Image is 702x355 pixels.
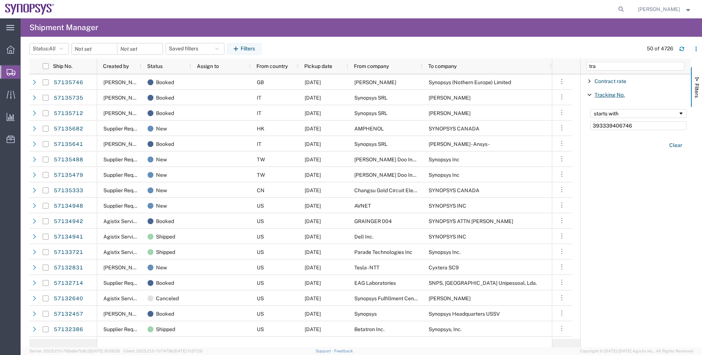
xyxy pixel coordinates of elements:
[257,280,264,286] span: US
[156,136,174,152] span: Booked
[429,295,471,301] span: Paulina Alanis
[305,234,321,240] span: 10/14/2025
[156,322,175,337] span: Shipped
[156,75,174,90] span: Booked
[53,92,84,104] a: 57135735
[429,218,513,224] span: SYNOPSYS ATTN TYLER BEMIS
[354,280,396,286] span: EAG Laboratories
[103,95,145,101] span: Marta Boletti
[90,349,120,353] span: [DATE] 10:09:35
[53,293,84,304] a: 57132640
[354,249,412,255] span: Parade Technologies Inc
[429,110,471,116] span: Luca bertoletti
[53,169,84,181] a: 57135479
[257,110,261,116] span: IT
[354,311,377,317] span: Synopsys
[257,311,264,317] span: US
[354,326,384,332] span: Betatron Inc.
[53,76,84,88] a: 57135746
[103,126,143,132] span: Supplier Request
[103,249,141,255] span: Agistix Services
[429,172,460,178] span: Synopsys Inc
[665,139,687,151] button: Clear
[156,198,167,214] span: New
[53,231,84,243] a: 57134941
[156,306,174,322] span: Booked
[304,63,332,69] span: Pickup date
[156,90,174,105] span: Booked
[257,157,265,162] span: TW
[103,265,145,270] span: Nicolas Tomaro
[53,123,84,135] a: 57135682
[256,63,288,69] span: From country
[429,311,500,317] span: Synopsys Headquarters USSV
[429,79,511,85] span: Synopsys (Nothern Europe) Limited
[354,141,387,147] span: Synopsys SRL
[429,187,479,193] span: SYNOPSYS CANADA
[429,326,462,332] span: Synopsys, Inc.
[147,63,163,69] span: Status
[594,111,678,116] div: starts with
[305,79,321,85] span: 10/17/2025
[103,280,143,286] span: Supplier Request
[354,79,396,85] span: Jade Whitaker
[354,234,373,240] span: Dell Inc.
[581,74,691,347] div: Filter List 2 Filters
[53,262,84,273] a: 57132831
[590,121,687,130] input: Filter Value
[354,218,392,224] span: GRAINGER 004
[257,326,264,332] span: US
[156,105,174,121] span: Booked
[103,295,141,301] span: Agistix Services
[305,249,321,255] span: 10/14/2025
[354,63,389,69] span: From company
[305,280,321,286] span: 10/14/2025
[354,157,449,162] span: Tong Lay Doo Industrial Co., Ltd
[29,43,69,55] button: Status:All
[429,126,479,132] span: SYNOPSYS CANADA
[257,218,264,224] span: US
[429,157,460,162] span: Synopsys Inc
[103,187,143,193] span: Supplier Request
[156,291,179,306] span: Canceled
[156,167,167,183] span: New
[103,326,143,332] span: Supplier Request
[257,187,265,193] span: CN
[586,62,684,71] input: Filter Columns Input
[257,234,264,240] span: US
[590,109,687,118] div: Filtering operator
[429,249,461,255] span: Synopsys Inc.
[595,92,625,98] span: Tracking No.
[580,348,693,354] span: Copyright © [DATE]-[DATE] Agistix Inc., All Rights Reserved
[354,126,384,132] span: AMPHENOL
[156,121,167,136] span: New
[429,280,537,286] span: SNPS, Portugal Unipessoal, Lda.
[197,63,219,69] span: Assign to
[156,152,167,167] span: New
[354,265,379,270] span: Tesla - NTT
[53,277,84,289] a: 57132714
[103,218,141,224] span: Agistix Services
[305,95,321,101] span: 10/15/2025
[5,4,54,15] img: logo
[354,172,449,178] span: Tong Lay Doo Industrial Co., Ltd
[53,215,84,227] a: 57134942
[53,246,84,258] a: 57133721
[305,126,321,132] span: 10/15/2025
[103,311,145,317] span: Kaelen O'Connor
[166,43,224,55] button: Saved filters
[53,200,84,212] a: 57134948
[428,63,457,69] span: To company
[103,79,145,85] span: Amaan Majid
[638,5,692,14] button: [PERSON_NAME]
[156,260,167,275] span: New
[53,184,84,196] a: 57135333
[156,337,175,352] span: Shipped
[638,5,680,13] span: Rachelle Varela
[429,141,490,147] span: Lorenzo vecchietti - Ansys-
[305,110,321,116] span: 10/15/2025
[156,275,174,291] span: Booked
[257,203,264,209] span: US
[49,46,56,51] span: All
[123,349,202,353] span: Client: 2025.21.0-7d7479b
